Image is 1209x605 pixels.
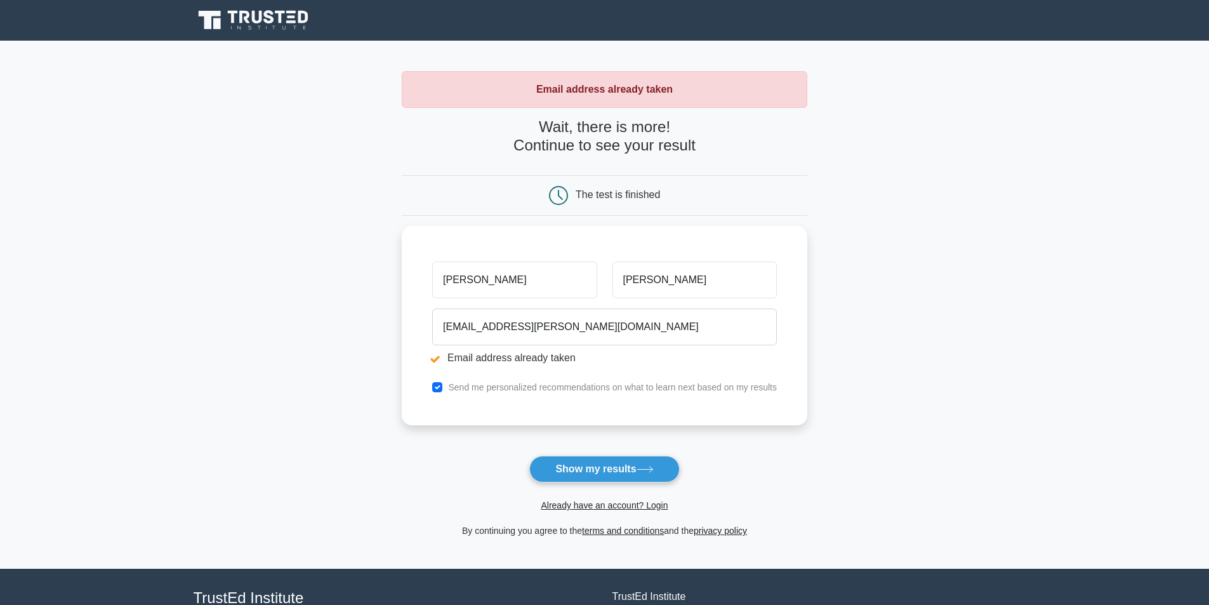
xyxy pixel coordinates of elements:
[394,523,815,538] div: By continuing you agree to the and the
[432,350,777,366] li: Email address already taken
[576,189,660,200] div: The test is finished
[448,382,777,392] label: Send me personalized recommendations on what to learn next based on my results
[432,262,597,298] input: First name
[694,526,747,536] a: privacy policy
[612,262,777,298] input: Last name
[402,118,807,155] h4: Wait, there is more! Continue to see your result
[582,526,664,536] a: terms and conditions
[541,500,668,510] a: Already have an account? Login
[529,456,679,482] button: Show my results
[432,309,777,345] input: Email
[536,84,673,95] strong: Email address already taken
